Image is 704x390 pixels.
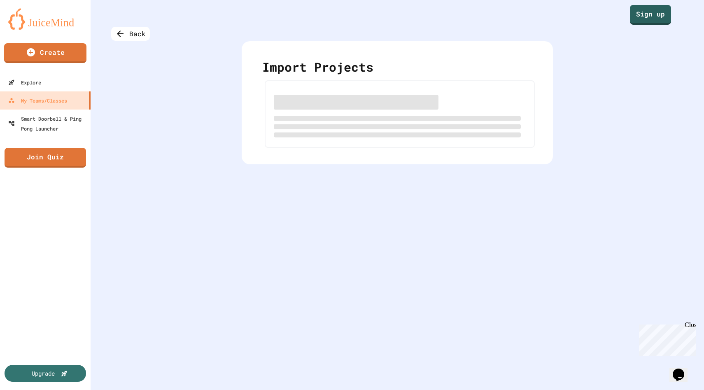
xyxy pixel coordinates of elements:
img: logo-orange.svg [8,8,82,30]
a: Join Quiz [5,148,86,168]
a: Create [4,43,86,63]
iframe: chat widget [636,321,696,356]
div: Chat with us now!Close [3,3,57,52]
a: Sign up [630,5,671,25]
div: Upgrade [32,369,55,378]
div: Back [111,27,150,41]
div: My Teams/Classes [8,96,67,105]
div: Explore [8,77,41,87]
div: Smart Doorbell & Ping Pong Launcher [8,114,87,133]
iframe: chat widget [669,357,696,382]
div: Import Projects [262,58,532,80]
